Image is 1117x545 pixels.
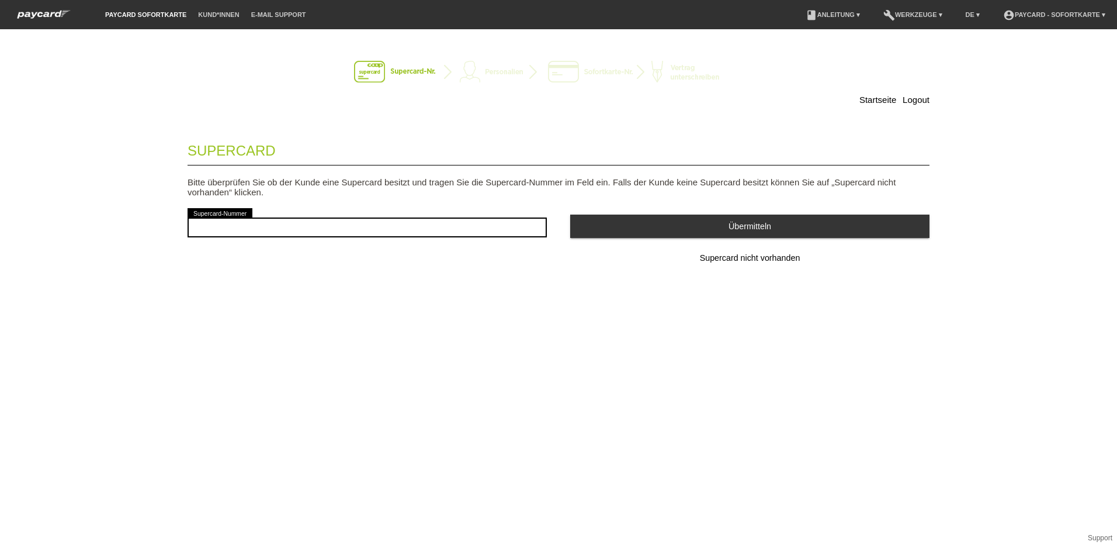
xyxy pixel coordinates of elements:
a: Support [1088,534,1112,542]
i: account_circle [1003,9,1015,21]
i: build [883,9,895,21]
a: paycard Sofortkarte [99,11,192,18]
img: paycard Sofortkarte [12,8,76,20]
button: Supercard nicht vorhanden [570,247,929,270]
img: instantcard-v2-de-1.png [354,61,763,84]
span: Übermitteln [729,222,771,231]
a: DE ▾ [960,11,986,18]
i: book [806,9,817,21]
p: Bitte überprüfen Sie ob der Kunde eine Supercard besitzt und tragen Sie die Supercard-Nummer im F... [188,177,929,197]
a: Kund*innen [192,11,245,18]
legend: Supercard [188,131,929,165]
a: E-Mail Support [245,11,312,18]
a: Startseite [859,95,896,105]
a: buildWerkzeuge ▾ [877,11,948,18]
span: Supercard nicht vorhanden [700,253,800,263]
button: Übermitteln [570,215,929,237]
a: bookAnleitung ▾ [800,11,866,18]
a: paycard Sofortkarte [12,13,76,22]
a: Logout [903,95,929,105]
a: account_circlepaycard - Sofortkarte ▾ [997,11,1111,18]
